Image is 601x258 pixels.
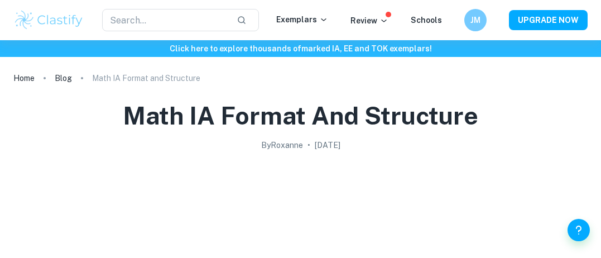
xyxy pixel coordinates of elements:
[411,16,442,25] a: Schools
[13,9,84,31] img: Clastify logo
[123,99,478,132] h1: Math IA Format and Structure
[509,10,588,30] button: UPGRADE NOW
[464,9,487,31] button: JM
[307,139,310,151] p: •
[102,9,228,31] input: Search...
[469,14,482,26] h6: JM
[315,139,340,151] h2: [DATE]
[55,70,72,86] a: Blog
[2,42,599,55] h6: Click here to explore thousands of marked IA, EE and TOK exemplars !
[568,219,590,241] button: Help and Feedback
[261,139,303,151] h2: By Roxanne
[13,70,35,86] a: Home
[276,13,328,26] p: Exemplars
[350,15,388,27] p: Review
[92,72,200,84] p: Math IA Format and Structure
